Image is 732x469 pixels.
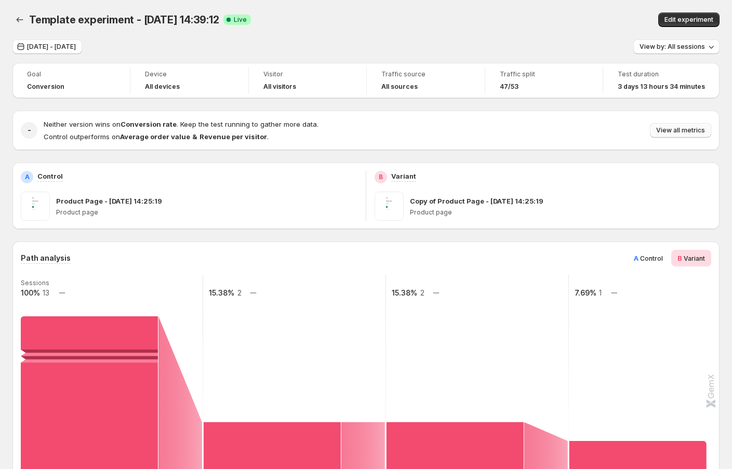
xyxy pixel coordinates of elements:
a: GoalConversion [27,69,115,92]
text: 15.38% [392,288,417,297]
span: Traffic source [381,70,470,78]
span: Goal [27,70,115,78]
h4: All devices [145,83,180,91]
text: 2 [420,288,424,297]
span: Neither version wins on . Keep the test running to gather more data. [44,120,318,128]
strong: Revenue per visitor [199,132,267,141]
text: 2 [237,288,242,297]
span: Traffic split [500,70,588,78]
button: Edit experiment [658,12,720,27]
a: Traffic split47/53 [500,69,588,92]
p: Product Page - [DATE] 14:25:19 [56,196,162,206]
h4: All visitors [263,83,296,91]
strong: Average order value [120,132,190,141]
a: DeviceAll devices [145,69,233,92]
h2: B [379,173,383,181]
p: Variant [391,171,416,181]
span: View all metrics [656,126,705,135]
img: Copy of Product Page - Sep 16, 14:25:19 [375,192,404,221]
h3: Path analysis [21,253,71,263]
span: Visitor [263,70,352,78]
button: View by: All sessions [633,39,720,54]
button: View all metrics [650,123,711,138]
span: Template experiment - [DATE] 14:39:12 [29,14,219,26]
span: Test duration [618,70,705,78]
span: 47/53 [500,83,518,91]
h2: A [25,173,30,181]
text: 100% [21,288,40,297]
img: Product Page - Sep 16, 14:25:19 [21,192,50,221]
button: Back [12,12,27,27]
text: Sessions [21,279,49,287]
span: [DATE] - [DATE] [27,43,76,51]
text: 7.69% [575,288,596,297]
span: Edit experiment [664,16,713,24]
button: [DATE] - [DATE] [12,39,82,54]
p: Copy of Product Page - [DATE] 14:25:19 [410,196,543,206]
span: Live [234,16,247,24]
span: View by: All sessions [640,43,705,51]
a: Test duration3 days 13 hours 34 minutes [618,69,705,92]
p: Product page [56,208,357,217]
span: Control outperforms on . [44,132,269,141]
p: Product page [410,208,711,217]
text: 1 [599,288,602,297]
span: B [677,254,682,262]
p: Control [37,171,63,181]
span: Control [640,254,663,262]
strong: & [192,132,197,141]
strong: Conversion rate [121,120,177,128]
a: Traffic sourceAll sources [381,69,470,92]
h2: - [28,125,31,136]
span: Device [145,70,233,78]
h4: All sources [381,83,418,91]
span: Variant [684,254,705,262]
span: A [634,254,638,262]
text: 15.38% [209,288,234,297]
span: 3 days 13 hours 34 minutes [618,83,705,91]
a: VisitorAll visitors [263,69,352,92]
text: 13 [43,288,49,297]
span: Conversion [27,83,64,91]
